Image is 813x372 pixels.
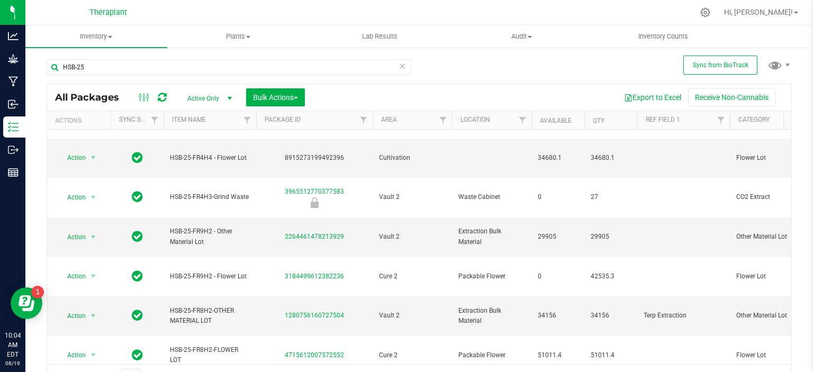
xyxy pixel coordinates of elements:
iframe: Resource center [11,287,42,319]
span: Lab Results [348,32,412,41]
span: In Sync [132,189,143,204]
span: Cure 2 [379,271,446,282]
a: Location [460,116,490,123]
button: Receive Non-Cannabis [688,88,775,106]
a: Item Name [172,116,206,123]
span: Action [58,309,86,323]
a: Filter [355,111,373,129]
iframe: Resource center unread badge [31,286,44,298]
span: select [87,269,100,284]
inline-svg: Inbound [8,99,19,110]
a: Inventory Counts [592,25,734,48]
span: Inventory Counts [624,32,702,41]
a: Plants [167,25,309,48]
a: Ref Field 1 [646,116,680,123]
inline-svg: Inventory [8,122,19,132]
a: 3184499612382236 [285,273,344,280]
inline-svg: Analytics [8,31,19,41]
a: Audit [450,25,592,48]
div: Actions [55,117,106,124]
span: Action [58,150,86,165]
span: Theraplant [89,8,127,17]
span: select [87,309,100,323]
span: Bulk Actions [253,93,298,102]
span: Extraction Bulk Material [458,306,525,326]
span: HSB-25-FR9H2 - Flower Lot [170,271,250,282]
span: Plants [168,32,309,41]
div: 8915273199492396 [255,153,374,163]
span: 0 [538,192,578,202]
span: 34156 [538,311,578,321]
a: Filter [514,111,531,129]
button: Export to Excel [617,88,688,106]
span: 34156 [591,311,631,321]
span: Action [58,190,86,205]
span: select [87,150,100,165]
span: select [87,230,100,244]
span: In Sync [132,229,143,244]
span: Extraction Bulk Material [458,226,525,247]
inline-svg: Manufacturing [8,76,19,87]
span: Inventory [25,32,167,41]
a: 2264461478213929 [285,233,344,240]
span: Audit [451,32,592,41]
a: Inventory [25,25,167,48]
span: Hi, [PERSON_NAME]! [724,8,793,16]
a: Category [738,116,770,123]
span: Action [58,230,86,244]
span: 51011.4 [538,350,578,360]
a: Filter [239,111,256,129]
span: HSB-25-FR9H2 - Other Material Lot [170,226,250,247]
input: Search Package ID, Item Name, SKU, Lot or Part Number... [47,59,411,75]
div: Newly Received [255,197,374,208]
a: Filter [146,111,164,129]
button: Bulk Actions [246,88,305,106]
span: HSB-25-FR8H2-OTHER MATERIAL LOT [170,306,250,326]
inline-svg: Grow [8,53,19,64]
span: In Sync [132,150,143,165]
a: Area [381,116,397,123]
span: Action [58,269,86,284]
span: 29905 [538,232,578,242]
span: In Sync [132,269,143,284]
a: Filter [435,111,452,129]
span: HSB-25-FR4H4 - Flower Lot [170,153,250,163]
a: 3965512770377583 [285,188,344,195]
button: Sync from BioTrack [683,56,757,75]
div: Manage settings [699,7,712,17]
span: Vault 2 [379,232,446,242]
inline-svg: Outbound [8,144,19,155]
a: 4715612007572552 [285,351,344,359]
a: Filter [712,111,730,129]
span: Cultivation [379,153,446,163]
span: Action [58,348,86,362]
span: 29905 [591,232,631,242]
span: HSB-25-FR8H2-FLOWER LOT [170,345,250,365]
span: 0 [538,271,578,282]
span: 34680.1 [591,153,631,163]
span: Sync from BioTrack [693,61,748,69]
a: Package ID [265,116,301,123]
span: select [87,348,100,362]
span: All Packages [55,92,130,103]
span: 51011.4 [591,350,631,360]
span: In Sync [132,308,143,323]
span: Vault 2 [379,192,446,202]
span: In Sync [132,348,143,362]
span: Vault 2 [379,311,446,321]
a: Sync Status [119,116,160,123]
inline-svg: Reports [8,167,19,178]
span: Terp Extraction [644,311,724,321]
span: select [87,190,100,205]
span: 42535.3 [591,271,631,282]
a: Lab Results [309,25,451,48]
p: 08/19 [5,359,21,367]
span: Waste Cabinet [458,192,525,202]
p: 10:04 AM EDT [5,331,21,359]
span: Packable Flower [458,350,525,360]
span: Clear [399,59,406,73]
a: 1280756160727504 [285,312,344,319]
span: Cure 2 [379,350,446,360]
span: HSB-25-FR4H3-Grind Waste [170,192,250,202]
